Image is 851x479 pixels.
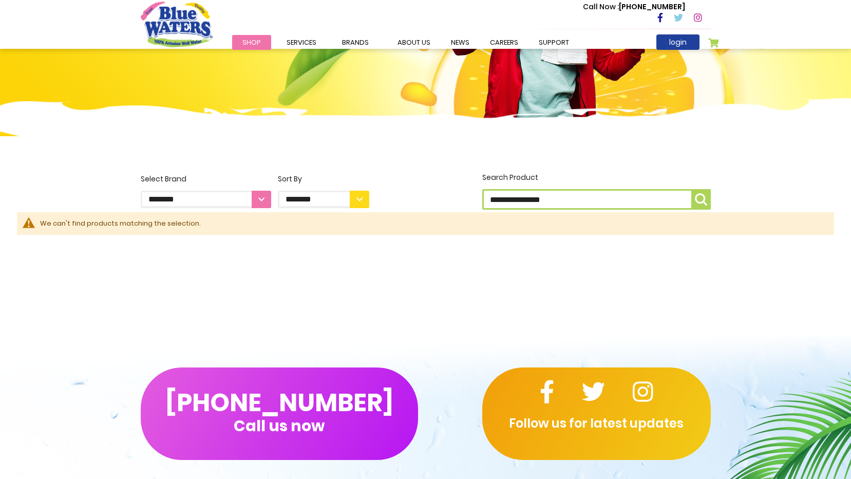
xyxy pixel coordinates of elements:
select: Select Brand [141,191,271,208]
select: Sort By [278,191,369,208]
a: News [441,35,480,50]
span: Brands [342,38,369,47]
span: Call us now [234,423,325,429]
a: support [528,35,579,50]
label: Select Brand [141,174,271,208]
a: login [656,34,699,50]
span: Services [287,38,316,47]
img: search-icon.png [695,193,707,206]
p: Follow us for latest updates [482,414,711,433]
input: Search Product [482,189,711,210]
div: Sort By [278,174,369,185]
a: careers [480,35,528,50]
p: [PHONE_NUMBER] [583,2,685,12]
button: Search Product [691,189,711,210]
span: Shop [242,38,261,47]
div: We can't find products matching the selection. [40,218,824,229]
a: about us [387,35,441,50]
button: [PHONE_NUMBER]Call us now [141,367,418,460]
a: store logo [141,2,213,47]
span: Call Now : [583,2,619,12]
label: Search Product [482,172,711,210]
